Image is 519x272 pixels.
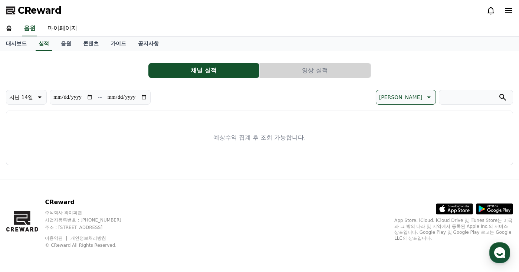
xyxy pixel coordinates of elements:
button: [PERSON_NAME] [376,90,436,105]
a: CReward [6,4,62,16]
a: 음원 [55,37,77,51]
p: 예상수익 집계 후 조회 가능합니다. [213,133,306,142]
p: 사업자등록번호 : [PHONE_NUMBER] [45,217,135,223]
p: App Store, iCloud, iCloud Drive 및 iTunes Store는 미국과 그 밖의 나라 및 지역에서 등록된 Apple Inc.의 서비스 상표입니다. Goo... [394,217,513,241]
a: 가이드 [105,37,132,51]
p: 주식회사 와이피랩 [45,210,135,216]
p: [PERSON_NAME] [379,92,422,102]
a: 음원 [22,21,37,36]
a: 마이페이지 [42,21,83,36]
button: 채널 실적 [148,63,259,78]
button: 영상 실적 [260,63,371,78]
a: 개인정보처리방침 [70,236,106,241]
a: 영상 실적 [260,63,371,78]
a: 실적 [36,37,52,51]
p: 주소 : [STREET_ADDRESS] [45,225,135,230]
a: 이용약관 [45,236,68,241]
button: 지난 14일 [6,90,47,105]
a: 공지사항 [132,37,165,51]
p: CReward [45,198,135,207]
span: CReward [18,4,62,16]
a: 콘텐츠 [77,37,105,51]
p: 지난 14일 [9,92,33,102]
p: ~ [98,93,102,102]
p: © CReward All Rights Reserved. [45,242,135,248]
